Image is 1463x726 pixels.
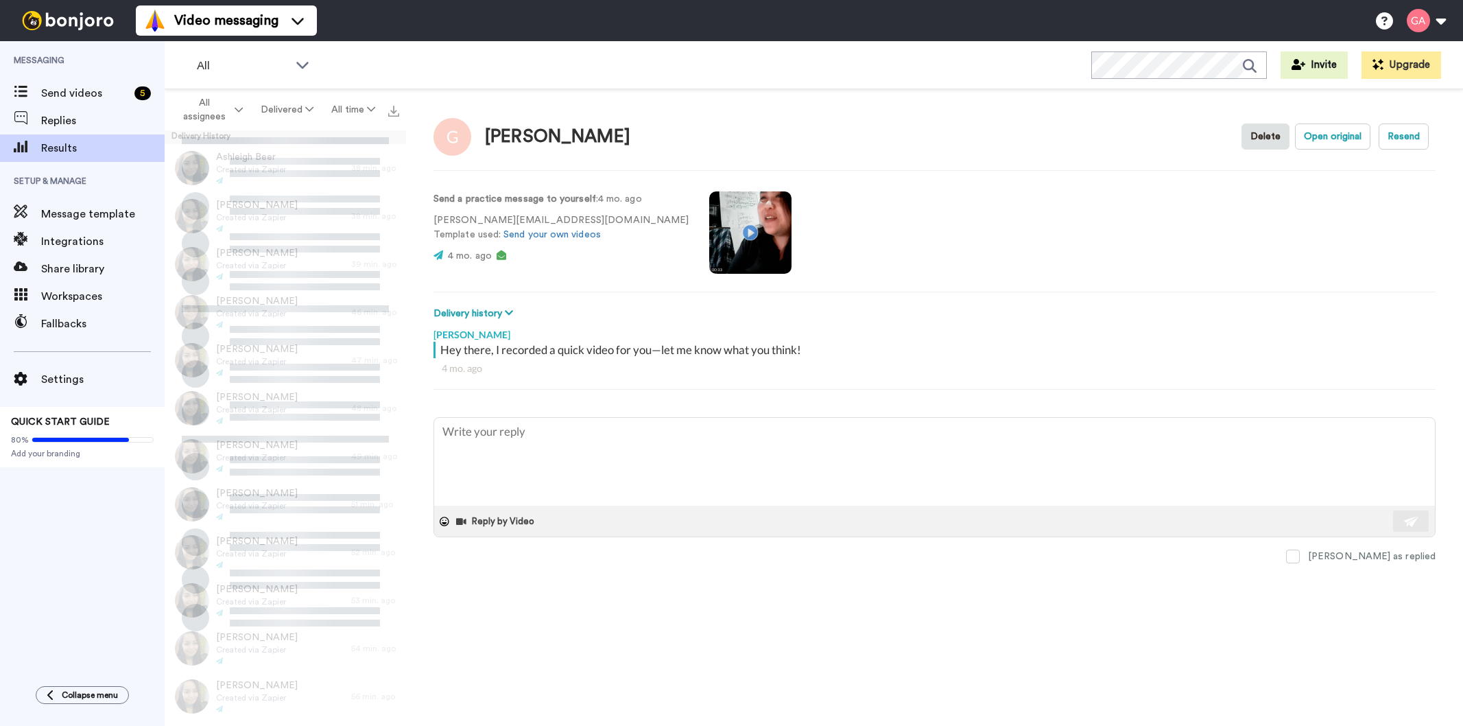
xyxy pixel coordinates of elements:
div: [PERSON_NAME] as replied [1308,550,1436,563]
div: 54 min. ago [351,643,399,654]
div: 4 mo. ago [442,362,1427,375]
span: Created via Zapier [216,260,298,271]
img: f63561d1-2773-4b5e-a437-eb516570687d-thumb.jpg [175,199,209,233]
button: Upgrade [1361,51,1441,79]
span: All [197,58,289,74]
span: 80% [11,434,29,445]
p: [PERSON_NAME][EMAIL_ADDRESS][DOMAIN_NAME] Template used: [433,213,689,242]
div: 5 [134,86,151,100]
span: [PERSON_NAME] [216,342,298,356]
span: Created via Zapier [216,164,286,175]
img: e182cb86-e259-4f5f-aca0-30f383bb48b2-thumb.jpg [175,583,209,618]
div: 46 min. ago [351,307,399,318]
img: 6bce2a12-f0bb-46c6-99c4-fa2f8d3eb8ff-thumb.jpg [175,391,209,425]
div: 51 min. ago [351,499,399,510]
div: Delivery History [165,130,406,144]
button: All assignees [167,91,252,129]
a: [PERSON_NAME]Created via Zapier46 min. ago [165,288,406,336]
img: 30fb067a-90b3-4fd8-b83b-6416cb2cb001-thumb.jpg [175,487,209,522]
span: [PERSON_NAME] [216,583,298,596]
button: Reply by Video [455,511,538,532]
div: 39 min. ago [351,259,399,270]
div: 38 min. ago [351,211,399,222]
span: QUICK START GUIDE [11,417,110,427]
span: Share library [41,261,165,277]
span: Video messaging [174,11,278,30]
img: send-white.svg [1404,516,1419,527]
img: cd1cdbf1-0eb0-4a05-a85b-94bfb63f0fa2-thumb.jpg [175,247,209,281]
span: Ashleigh Beer [216,150,286,164]
div: 52 min. ago [351,547,399,558]
div: Hey there, I recorded a quick video for you—let me know what you think! [440,342,1432,358]
span: Fallbacks [41,316,165,332]
a: Ashleigh BeerCreated via Zapier38 min. ago [165,144,406,192]
span: Results [41,140,165,156]
span: Created via Zapier [216,452,298,463]
div: 48 min. ago [351,403,399,414]
span: Created via Zapier [216,356,298,367]
button: Export all results that match these filters now. [384,99,403,120]
button: Invite [1281,51,1348,79]
div: 47 min. ago [351,355,399,366]
div: 38 min. ago [351,163,399,174]
span: [PERSON_NAME] [216,487,298,500]
span: Created via Zapier [216,308,298,319]
a: [PERSON_NAME]Created via Zapier39 min. ago [165,240,406,288]
span: [PERSON_NAME] [216,535,298,548]
span: [PERSON_NAME] [216,246,298,260]
p: : 4 mo. ago [433,192,689,207]
button: Open original [1295,124,1370,150]
a: [PERSON_NAME]Created via Zapier51 min. ago [165,480,406,528]
span: [PERSON_NAME] [216,390,298,404]
span: Created via Zapier [216,596,298,607]
span: [PERSON_NAME] [216,294,298,308]
div: [PERSON_NAME] [433,321,1436,342]
img: dd8a0d28-d845-4652-8b26-4130d68f0e90-thumb.jpg [175,679,209,714]
img: Image of Gilda [433,118,471,156]
a: [PERSON_NAME]Created via Zapier47 min. ago [165,336,406,384]
a: [PERSON_NAME]Created via Zapier53 min. ago [165,576,406,624]
div: 49 min. ago [351,451,399,462]
button: Delivered [252,97,322,122]
img: 14a191d2-3e32-4d91-84b1-97a573a77392-thumb.jpg [175,535,209,570]
a: [PERSON_NAME]Created via Zapier52 min. ago [165,528,406,576]
img: vm-color.svg [144,10,166,32]
span: [PERSON_NAME] [216,631,298,644]
img: 74d61904-6e47-447e-9f6c-6f5b5a8e61a3-thumb.jpg [175,343,209,377]
a: [PERSON_NAME]Created via Zapier54 min. ago [165,624,406,672]
button: Delivery history [433,306,517,321]
div: 53 min. ago [351,595,399,606]
span: Add your branding [11,448,154,459]
span: All assignees [176,96,232,124]
span: Collapse menu [62,690,118,701]
span: [PERSON_NAME] [216,438,298,452]
img: a016cd65-f7ed-47a5-9e57-bec9beef87af-thumb.jpg [175,439,209,473]
button: Resend [1379,124,1429,150]
a: Send your own videos [503,230,601,239]
span: 4 mo. ago [448,251,492,261]
img: 16a31946-dd20-4c42-ae35-76fa052cef5b-thumb.jpg [175,151,209,185]
span: Integrations [41,233,165,250]
div: 56 min. ago [351,691,399,702]
img: export.svg [388,106,399,117]
span: Settings [41,371,165,388]
span: Send videos [41,85,129,102]
span: Replies [41,113,165,129]
a: [PERSON_NAME]Created via Zapier56 min. ago [165,672,406,721]
button: Delete [1241,124,1289,150]
span: [PERSON_NAME] [216,198,298,212]
button: Collapse menu [36,686,129,704]
span: Created via Zapier [216,212,298,223]
img: bj-logo-header-white.svg [16,11,119,30]
span: Workspaces [41,288,165,305]
img: 7b179c65-10a4-41de-8256-e78e0065f6a3-thumb.jpg [175,631,209,666]
img: 7edf734f-cb84-4296-a660-42e549f3144c-thumb.jpg [175,295,209,329]
span: Created via Zapier [216,404,298,415]
a: [PERSON_NAME]Created via Zapier38 min. ago [165,192,406,240]
span: Message template [41,206,165,222]
a: [PERSON_NAME]Created via Zapier49 min. ago [165,432,406,480]
a: [PERSON_NAME]Created via Zapier48 min. ago [165,384,406,432]
span: Created via Zapier [216,644,298,655]
span: Created via Zapier [216,692,298,703]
